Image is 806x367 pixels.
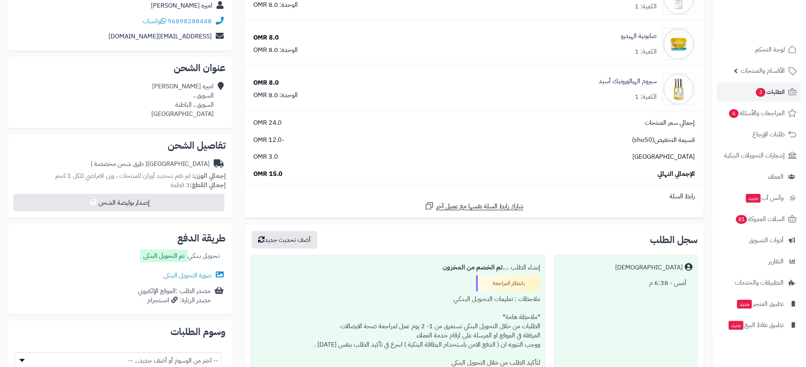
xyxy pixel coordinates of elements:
[729,321,744,330] span: جديد
[615,263,683,272] div: [DEMOGRAPHIC_DATA]
[736,298,784,309] span: تطبيق المتجر
[253,46,298,55] div: الوحدة: 8.0 OMR
[737,300,752,309] span: جديد
[253,152,278,162] span: 3.0 OMR
[190,180,226,190] strong: إجمالي القطع:
[168,16,212,26] a: 96898288448
[138,296,211,305] div: مصدر الزيارة: انستجرام
[717,167,801,186] a: العملاء
[252,231,317,249] button: أضف تحديث جديد
[724,150,785,161] span: إشعارات التحويلات البنكية
[663,28,694,60] img: 1739577078-cm5o6oxsw00cn01n35fki020r_HUDRO_SOUP_w-90x90.png
[90,160,210,169] div: [GEOGRAPHIC_DATA]
[728,319,784,331] span: تطبيق نقاط البيع
[735,277,784,288] span: التطبيقات والخدمات
[476,275,540,291] div: بانتظار المراجعة
[749,235,784,246] span: أدوات التسويق
[253,136,285,145] span: -12.0 OMR
[90,159,147,169] span: ( طرق شحن مخصصة )
[752,129,785,140] span: طلبات الإرجاع
[717,231,801,250] a: أدوات التسويق
[717,294,801,313] a: تطبيق المتجرجديد
[658,170,695,179] span: الإجمالي النهائي
[717,82,801,102] a: الطلبات2
[140,249,220,264] div: تـحـويـل بـنـكـي
[741,65,785,76] span: الأقسام والمنتجات
[138,287,211,305] div: مصدر الطلب :الموقع الإلكتروني
[256,260,540,275] div: إنشاء الطلب ....
[253,118,282,128] span: 24.0 OMR
[745,192,784,203] span: وآتس آب
[663,73,694,105] img: 1739578643-cm516f0fm0mpe01kl9e8k1mvk_H_SEURM-09-90x90.jpg
[253,170,283,179] span: 15.0 OMR
[768,171,784,182] span: العملاء
[736,215,747,224] span: 81
[717,104,801,123] a: المراجعات والأسئلة6
[632,152,695,162] span: [GEOGRAPHIC_DATA]
[717,125,801,144] a: طلبات الإرجاع
[729,109,739,118] span: 6
[192,171,226,181] strong: إجمالي الوزن:
[559,275,692,291] div: أمس - 6:38 م
[621,32,657,41] a: صابونية الهيدرو
[755,86,785,98] span: الطلبات
[717,40,801,59] a: لوحة التحكم
[650,235,698,245] h3: سجل الطلب
[14,141,226,150] h2: تفاصيل الشحن
[170,180,226,190] small: 3 قطعة
[635,47,657,56] div: الكمية: 1
[632,136,695,145] span: قسيمة التخفيض(shu50)
[108,32,212,41] a: [EMAIL_ADDRESS][DOMAIN_NAME]
[436,202,523,211] span: شارك رابط السلة نفسها مع عميل آخر
[253,33,279,42] div: 8.0 OMR
[247,192,701,201] div: رابط السلة
[717,209,801,229] a: السلات المتروكة81
[177,233,226,243] h2: طريقة الدفع
[14,63,226,73] h2: عنوان الشحن
[768,256,784,267] span: التقارير
[717,252,801,271] a: التقارير
[746,194,761,203] span: جديد
[717,273,801,292] a: التطبيقات والخدمات
[13,194,225,211] button: إصدار بوليصة الشحن
[151,82,214,118] div: اميره [PERSON_NAME] السويق ، السويق ، الباطنة [GEOGRAPHIC_DATA]
[635,2,657,11] div: الكمية: 1
[728,108,785,119] span: المراجعات والأسئلة
[55,171,190,181] span: لم تقم بتحديد أوزان للمنتجات ، وزن افتراضي للكل 1 كجم
[425,201,523,211] a: شارك رابط السلة نفسها مع عميل آخر
[140,249,188,262] label: تم التحويل البنكى
[142,16,166,26] a: واتساب
[599,77,657,86] a: سيروم الهيالورونيك أسيد
[253,78,279,88] div: 8.0 OMR
[756,88,766,97] span: 2
[717,315,801,335] a: تطبيق نقاط البيعجديد
[635,92,657,102] div: الكمية: 1
[253,91,298,100] div: الوحدة: 8.0 OMR
[151,1,213,10] a: اميره [PERSON_NAME]
[755,44,785,55] span: لوحة التحكم
[163,271,226,280] a: صورة التحويل البنكى
[14,327,226,337] h2: وسوم الطلبات
[717,188,801,207] a: وآتس آبجديد
[735,213,785,225] span: السلات المتروكة
[717,146,801,165] a: إشعارات التحويلات البنكية
[253,0,298,10] div: الوحدة: 8.0 OMR
[443,263,503,272] b: تم الخصم من المخزون
[645,118,695,128] span: إجمالي سعر المنتجات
